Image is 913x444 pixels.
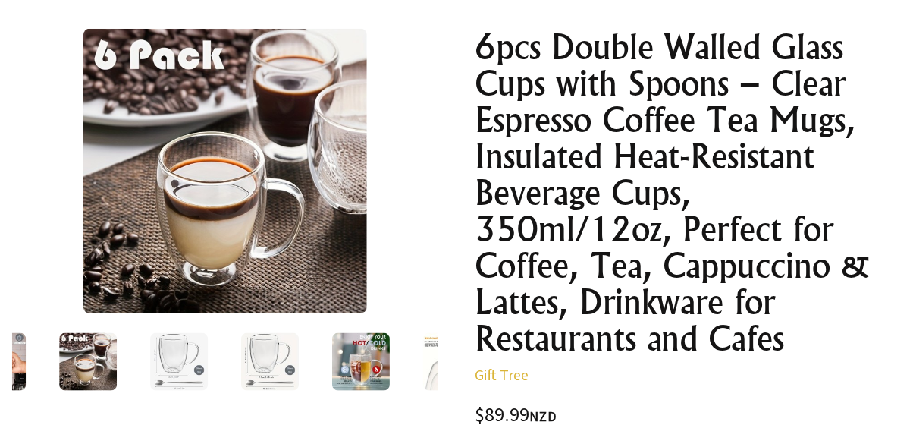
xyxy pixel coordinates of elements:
[150,333,208,391] img: 6pcs Double Walled Glass Cups with Spoons – Clear Espresso Coffee Tea Mugs, Insulated Heat-Resist...
[83,29,368,313] img: 6pcs Double Walled Glass Cups with Spoons – Clear Espresso Coffee Tea Mugs, Insulated Heat-Resist...
[423,333,481,391] img: 6pcs Double Walled Glass Cups with Spoons – Clear Espresso Coffee Tea Mugs, Insulated Heat-Resist...
[241,333,299,391] img: 6pcs Double Walled Glass Cups with Spoons – Clear Espresso Coffee Tea Mugs, Insulated Heat-Resist...
[59,333,117,391] img: 6pcs Double Walled Glass Cups with Spoons – Clear Espresso Coffee Tea Mugs, Insulated Heat-Resist...
[332,333,390,391] img: 6pcs Double Walled Glass Cups with Spoons – Clear Espresso Coffee Tea Mugs, Insulated Heat-Resist...
[475,405,901,426] div: $89.99
[475,29,901,357] h1: 6pcs Double Walled Glass Cups with Spoons – Clear Espresso Coffee Tea Mugs, Insulated Heat-Resist...
[529,408,557,425] span: NZD
[475,365,529,384] a: Gift Tree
